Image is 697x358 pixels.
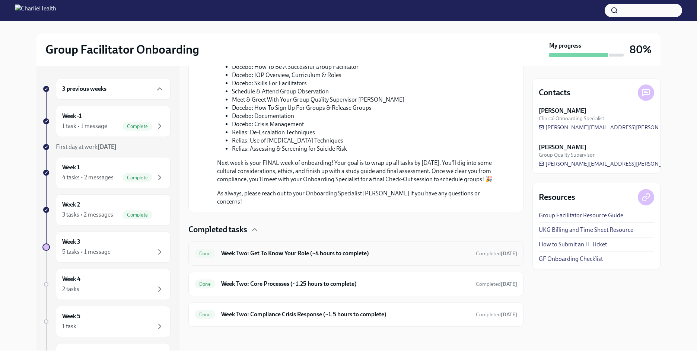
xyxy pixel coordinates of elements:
[56,78,171,100] div: 3 previous weeks
[476,311,517,318] span: Completed
[232,79,505,87] li: Docebo: Skills For Facilitators
[217,159,505,183] p: Next week is your FINAL week of onboarding! Your goal is to wrap up all tasks by [DATE]. You'll d...
[62,322,76,330] div: 1 task
[501,250,517,257] strong: [DATE]
[122,175,152,180] span: Complete
[195,278,517,290] a: DoneWeek Two: Core Processes (~1.25 hours to complete)Completed[DATE]
[539,143,586,151] strong: [PERSON_NAME]
[62,173,114,182] div: 4 tasks • 2 messages
[232,145,505,153] li: Relias: Assessing & Screening for Suicide Risk
[62,349,80,358] h6: Week 6
[476,311,517,318] span: August 11th, 2025 22:05
[539,87,570,98] h4: Contacts
[217,189,505,206] p: As always, please reach out to your Onboarding Specialist [PERSON_NAME] if you have any questions...
[62,211,113,219] div: 3 tasks • 2 messages
[195,309,517,320] a: DoneWeek Two: Compliance Crisis Response (~1.5 hours to complete)Completed[DATE]
[195,281,215,287] span: Done
[62,201,80,209] h6: Week 2
[122,212,152,218] span: Complete
[188,224,523,235] div: Completed tasks
[232,128,505,137] li: Relias: De-Escalation Techniques
[501,281,517,287] strong: [DATE]
[232,104,505,112] li: Docebo: How To Sign Up For Groups & Release Groups
[56,143,117,150] span: First day at work
[98,143,117,150] strong: [DATE]
[195,312,215,317] span: Done
[62,285,79,293] div: 2 tasks
[539,211,623,220] a: Group Facilitator Resource Guide
[42,269,171,300] a: Week 42 tasks
[221,280,470,288] h6: Week Two: Core Processes (~1.25 hours to complete)
[42,306,171,337] a: Week 51 task
[42,157,171,188] a: Week 14 tasks • 2 messagesComplete
[221,310,470,319] h6: Week Two: Compliance Crisis Response (~1.5 hours to complete)
[62,248,111,256] div: 5 tasks • 1 message
[539,192,575,203] h4: Resources
[630,43,652,56] h3: 80%
[476,281,517,288] span: August 8th, 2025 17:43
[195,251,215,256] span: Done
[42,194,171,226] a: Week 23 tasks • 2 messagesComplete
[42,231,171,263] a: Week 35 tasks • 1 message
[501,311,517,318] strong: [DATE]
[232,137,505,145] li: Relias: Use of [MEDICAL_DATA] Techniques
[539,151,595,159] span: Group Quality Supervisor
[549,42,581,50] strong: My progress
[62,85,106,93] h6: 3 previous weeks
[539,240,607,249] a: How to Submit an IT Ticket
[62,275,80,283] h6: Week 4
[539,255,603,263] a: GF Onboarding Checklist
[62,122,107,130] div: 1 task • 1 message
[62,163,80,172] h6: Week 1
[476,281,517,287] span: Completed
[188,224,247,235] h4: Completed tasks
[539,107,586,115] strong: [PERSON_NAME]
[539,226,633,234] a: UKG Billing and Time Sheet Resource
[42,143,171,151] a: First day at work[DATE]
[476,250,517,257] span: Completed
[45,42,199,57] h2: Group Facilitator Onboarding
[539,115,604,122] span: Clinical Onboarding Specialist
[232,71,505,79] li: Docebo: IOP Overview, Curriculum & Roles
[232,120,505,128] li: Docebo: Crisis Management
[62,312,80,320] h6: Week 5
[62,112,82,120] h6: Week -1
[476,250,517,257] span: August 19th, 2025 14:17
[232,63,505,71] li: Docebo: How To Be A Successful Group Facilitator
[42,106,171,137] a: Week -11 task • 1 messageComplete
[232,96,505,104] li: Meet & Greet With Your Group Quality Supervisor [PERSON_NAME]
[232,112,505,120] li: Docebo: Documentation
[15,4,56,16] img: CharlieHealth
[122,124,152,129] span: Complete
[232,87,505,96] li: Schedule & Attend Group Observation
[221,249,470,258] h6: Week Two: Get To Know Your Role (~4 hours to complete)
[62,238,80,246] h6: Week 3
[195,247,517,259] a: DoneWeek Two: Get To Know Your Role (~4 hours to complete)Completed[DATE]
